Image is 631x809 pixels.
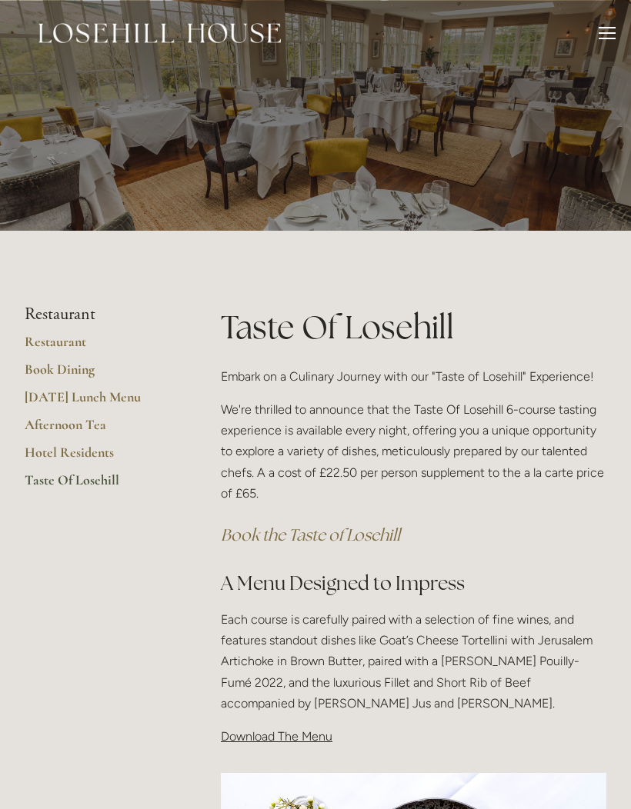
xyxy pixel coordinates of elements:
[221,399,606,504] p: We're thrilled to announce that the Taste Of Losehill 6-course tasting experience is available ev...
[221,305,606,350] h1: Taste Of Losehill
[221,524,400,545] a: Book the Taste of Losehill
[221,366,606,387] p: Embark on a Culinary Journey with our "Taste of Losehill" Experience!
[221,729,332,744] span: Download The Menu
[25,416,172,444] a: Afternoon Tea
[25,471,172,499] a: Taste Of Losehill
[25,333,172,361] a: Restaurant
[38,23,281,43] img: Losehill House
[221,609,606,714] p: Each course is carefully paired with a selection of fine wines, and features standout dishes like...
[25,444,172,471] a: Hotel Residents
[25,361,172,388] a: Book Dining
[221,570,606,597] h2: A Menu Designed to Impress
[25,388,172,416] a: [DATE] Lunch Menu
[25,305,172,325] li: Restaurant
